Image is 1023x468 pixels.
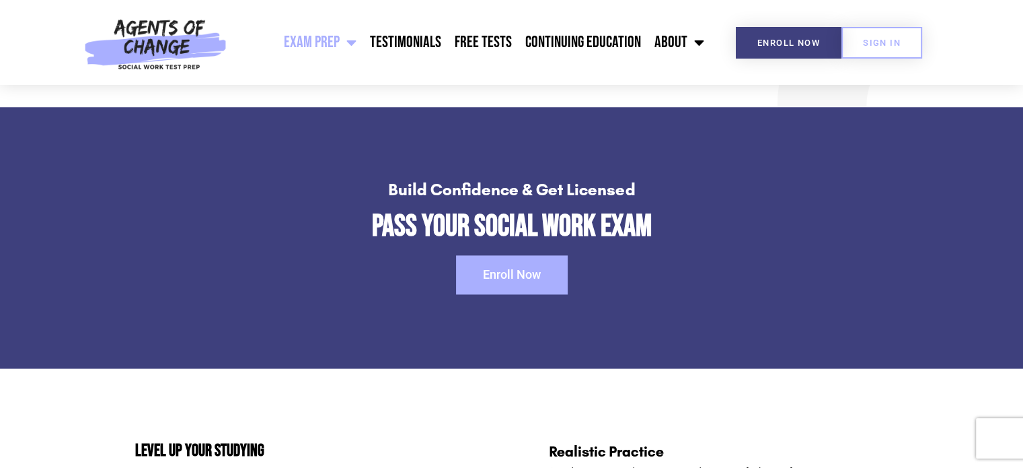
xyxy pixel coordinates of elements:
nav: Menu [233,26,711,59]
a: Continuing Education [519,26,648,59]
h4: Build Confidence & Get Licensed [74,181,949,198]
a: SIGN IN [841,27,922,59]
h3: Level Up Your Studying [135,442,505,459]
b: Realistic Practice [549,443,664,461]
a: Enroll Now [736,27,841,59]
a: Enroll Now [456,255,568,294]
h2: Pass Your Social Work Exam [74,211,949,242]
span: Enroll Now [483,269,541,281]
a: Exam Prep [277,26,363,59]
a: Testimonials [363,26,448,59]
span: Enroll Now [757,38,820,47]
a: About [648,26,711,59]
span: SIGN IN [863,38,901,47]
a: Free Tests [448,26,519,59]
